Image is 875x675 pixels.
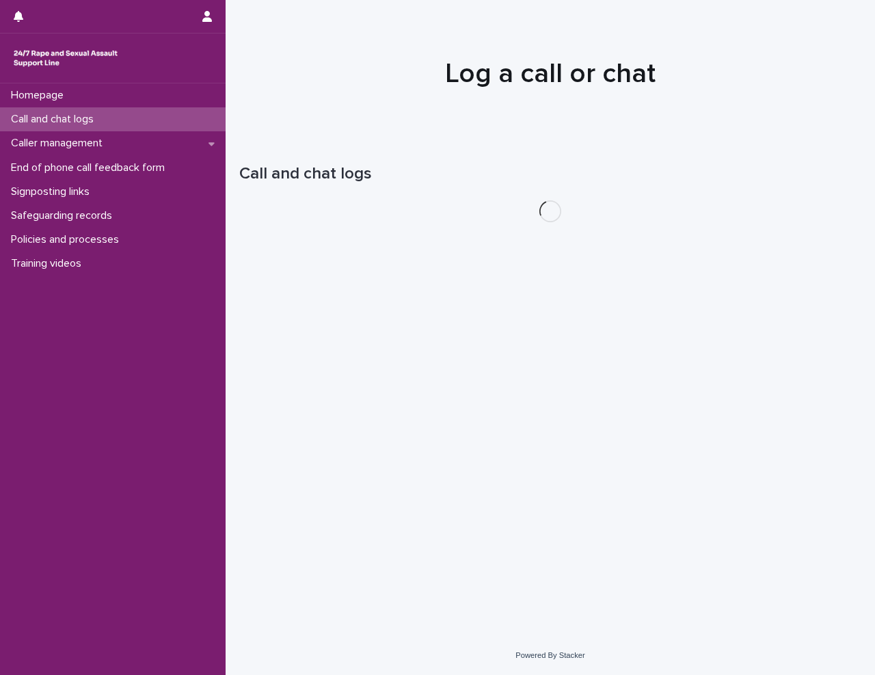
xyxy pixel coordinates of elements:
h1: Call and chat logs [239,164,861,184]
p: Caller management [5,137,113,150]
p: Call and chat logs [5,113,105,126]
img: rhQMoQhaT3yELyF149Cw [11,44,120,72]
p: End of phone call feedback form [5,161,176,174]
h1: Log a call or chat [239,57,861,90]
p: Signposting links [5,185,100,198]
p: Training videos [5,257,92,270]
a: Powered By Stacker [515,651,584,659]
p: Homepage [5,89,75,102]
p: Policies and processes [5,233,130,246]
p: Safeguarding records [5,209,123,222]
